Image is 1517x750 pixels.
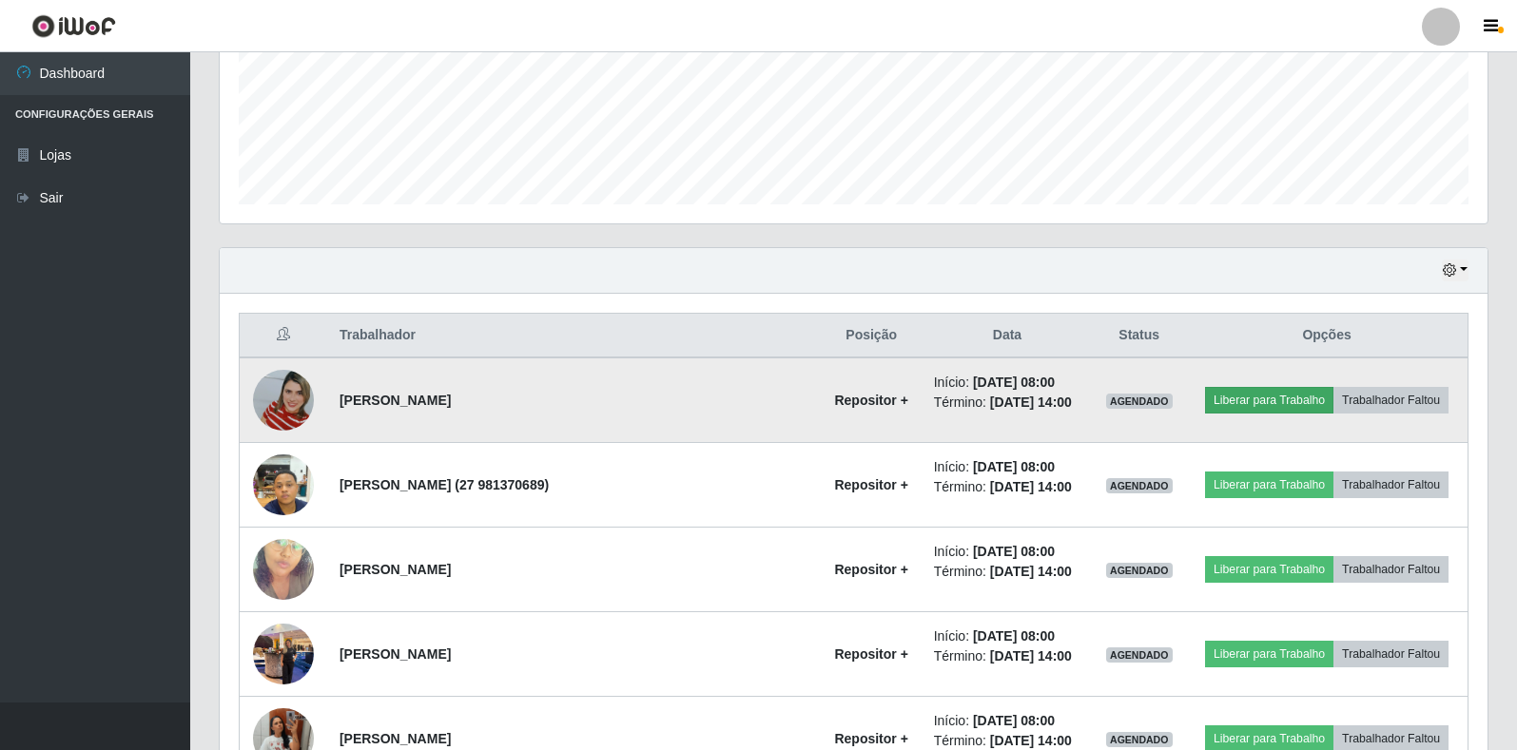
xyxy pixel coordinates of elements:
[1106,647,1173,663] span: AGENDADO
[834,646,907,662] strong: Repositor +
[1092,314,1186,358] th: Status
[31,14,116,38] img: CoreUI Logo
[934,626,1081,646] li: Início:
[340,562,451,577] strong: [PERSON_NAME]
[934,477,1081,497] li: Término:
[990,648,1072,663] time: [DATE] 14:00
[1333,641,1449,667] button: Trabalhador Faltou
[934,373,1081,393] li: Início:
[253,444,314,525] img: 1755367565245.jpeg
[934,393,1081,413] li: Término:
[1205,641,1333,667] button: Liberar para Trabalho
[1106,478,1173,493] span: AGENDADO
[834,393,907,408] strong: Repositor +
[340,393,451,408] strong: [PERSON_NAME]
[834,731,907,746] strong: Repositor +
[1333,387,1449,413] button: Trabalhador Faltou
[1333,556,1449,583] button: Trabalhador Faltou
[1205,387,1333,413] button: Liberar para Trabalho
[1106,563,1173,578] span: AGENDADO
[990,564,1072,579] time: [DATE] 14:00
[973,459,1055,474] time: [DATE] 08:00
[340,731,451,746] strong: [PERSON_NAME]
[340,477,549,492] strong: [PERSON_NAME] (27 981370689)
[340,646,451,662] strong: [PERSON_NAME]
[1106,732,1173,747] span: AGENDADO
[821,314,923,358] th: Posição
[834,562,907,577] strong: Repositor +
[923,314,1093,358] th: Data
[1186,314,1468,358] th: Opções
[990,733,1072,748] time: [DATE] 14:00
[1205,471,1333,498] button: Liberar para Trabalho
[934,562,1081,582] li: Término:
[1333,471,1449,498] button: Trabalhador Faltou
[973,544,1055,559] time: [DATE] 08:00
[934,457,1081,477] li: Início:
[934,646,1081,666] li: Término:
[934,542,1081,562] li: Início:
[1106,394,1173,409] span: AGENDADO
[253,346,314,454] img: 1744056608005.jpeg
[973,628,1055,644] time: [DATE] 08:00
[834,477,907,492] strong: Repositor +
[990,394,1072,410] time: [DATE] 14:00
[253,515,314,624] img: 1754928869787.jpeg
[1205,556,1333,583] button: Liberar para Trabalho
[973,375,1055,390] time: [DATE] 08:00
[990,479,1072,494] time: [DATE] 14:00
[973,713,1055,728] time: [DATE] 08:00
[934,711,1081,731] li: Início:
[253,613,314,694] img: 1755095833793.jpeg
[328,314,821,358] th: Trabalhador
